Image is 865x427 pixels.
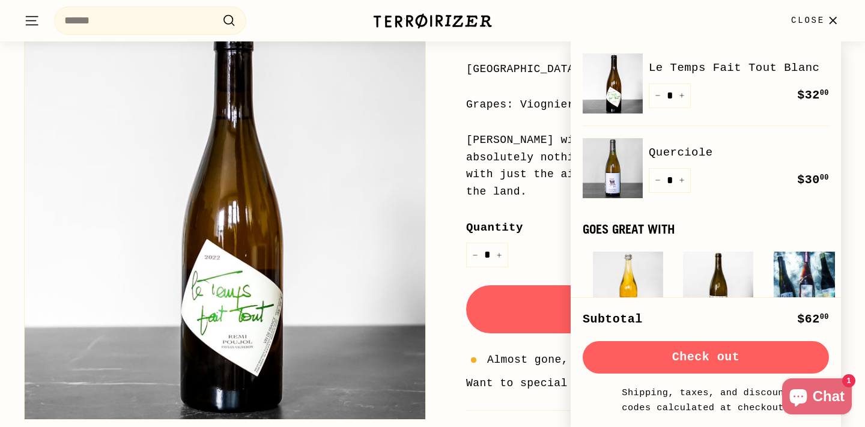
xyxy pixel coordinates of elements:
div: Subtotal [583,310,643,329]
span: $30 [797,173,829,187]
button: Add to cart [466,285,841,333]
div: Grapes: Viognier, Colombard, Ugni Blanc & Bourboulenc [466,96,841,114]
span: Close [791,14,825,27]
img: Querciole [583,138,643,198]
button: Reduce item quantity by one [649,83,667,108]
button: Check out [583,341,829,374]
div: [PERSON_NAME] wines are of the utmost purity, with absolutely nothing added to them. He works his... [466,132,841,201]
img: Le Temps Fait Tout Blanc [583,53,643,114]
a: Le Temps Fait Tout Blanc [649,59,829,77]
div: $62 [797,310,829,329]
label: Quantity [466,219,841,237]
span: $32 [797,88,829,102]
button: Reduce item quantity by one [649,168,667,193]
button: Increase item quantity by one [490,243,508,267]
input: quantity [466,243,508,267]
button: Increase item quantity by one [673,168,691,193]
sup: 00 [820,89,829,97]
span: Almost gone, only 1 left [487,351,649,369]
small: Shipping, taxes, and discount codes calculated at checkout. [619,386,793,415]
li: Want to special order this item? [466,375,841,392]
button: Increase item quantity by one [673,83,691,108]
sup: 00 [820,313,829,321]
a: 1000 Fires2021Jauma [589,248,667,420]
sup: 00 [820,174,829,182]
inbox-online-store-chat: Shopify online store chat [778,378,855,417]
div: [GEOGRAPHIC_DATA], [GEOGRAPHIC_DATA] [466,61,841,78]
button: Reduce item quantity by one [466,243,484,267]
button: Close [784,3,848,38]
a: Querciole [649,144,829,162]
div: Goes great with [583,222,829,236]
